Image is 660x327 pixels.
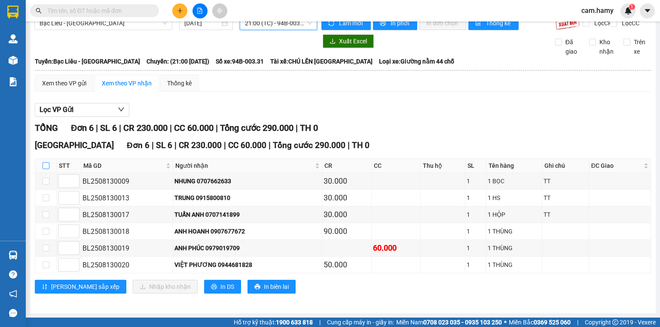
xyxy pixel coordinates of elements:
button: aim [212,3,227,18]
span: Người nhận [175,161,313,170]
span: Miền Bắc [509,318,571,327]
span: Lọc CC [618,18,641,28]
div: ANH HOANH 0907677672 [174,227,321,236]
div: 30.000 [324,209,370,221]
span: printer [211,284,217,291]
span: notification [9,290,17,298]
div: 50.000 [324,259,370,271]
span: 21:00 (TC) - 94B-003.31 [245,17,312,30]
button: downloadNhập kho nhận [133,280,198,294]
strong: 0369 525 060 [534,319,571,326]
span: printer [380,20,387,27]
th: CC [372,159,421,173]
span: download [330,38,336,45]
span: Thống kê [486,18,512,28]
span: ⚪️ [504,321,507,324]
span: | [174,140,177,150]
span: sort-ascending [42,284,48,291]
div: 90.000 [324,225,370,237]
img: 9k= [555,16,580,30]
span: TỔNG [35,123,58,133]
span: aim [217,8,223,14]
span: Đơn 6 [71,123,94,133]
span: Tổng cước 290.000 [273,140,345,150]
span: SL 6 [156,140,172,150]
button: syncLàm mới [321,16,371,30]
span: down [118,106,125,113]
span: TH 0 [300,123,318,133]
span: In phơi [391,18,410,28]
td: BL2508130018 [81,223,173,240]
span: Cung cấp máy in - giấy in: [327,318,394,327]
div: BL2508130013 [82,193,171,203]
div: 1 THÙNG [488,260,540,269]
span: bar-chart [475,20,483,27]
span: CC 60.000 [174,123,214,133]
div: TT [544,176,587,186]
span: TH 0 [352,140,370,150]
span: Kho nhận [596,37,617,56]
th: Ghi chú [542,159,589,173]
span: caret-down [644,7,651,15]
div: BL2508130019 [82,243,171,254]
td: BL2508130017 [81,206,173,223]
span: | [119,123,121,133]
strong: 1900 633 818 [276,319,313,326]
b: Tuyến: Bạc Liêu - [GEOGRAPHIC_DATA] [35,58,140,65]
div: 1 [467,176,485,186]
div: 1 HỘP [488,210,540,219]
div: 1 [467,243,485,253]
div: TRUNG 0915800810 [174,193,321,203]
span: file-add [197,8,203,14]
strong: 0708 023 035 - 0935 103 250 [423,319,502,326]
input: Tìm tên, số ĐT hoặc mã đơn [47,6,149,15]
td: BL2508130013 [81,190,173,206]
div: 1 [467,193,485,203]
button: Lọc VP Gửi [35,103,129,117]
span: | [296,123,298,133]
span: Hỗ trợ kỹ thuật: [234,318,313,327]
div: Xem theo VP nhận [102,79,152,88]
span: CR 230.000 [123,123,168,133]
th: SL [465,159,487,173]
span: | [224,140,226,150]
span: Xuất Excel [339,36,367,46]
button: In đơn chọn [419,16,466,30]
span: question-circle [9,270,17,279]
button: caret-down [640,3,655,18]
span: In biên lai [264,282,289,291]
span: sync [328,20,336,27]
span: Miền Nam [396,318,502,327]
span: Loại xe: Giường nằm 44 chỗ [379,57,454,66]
div: BL2508130018 [82,226,171,237]
th: CR [322,159,371,173]
button: bar-chartThống kê [468,16,519,30]
div: 60.000 [373,242,419,254]
span: [PERSON_NAME] sắp xếp [51,282,119,291]
span: | [348,140,350,150]
span: Trên xe [630,37,651,56]
button: printerIn phơi [373,16,417,30]
div: 30.000 [324,192,370,204]
span: cam.hamy [574,5,620,16]
td: BL2508130019 [81,240,173,257]
span: Bạc Liêu - Sài Gòn [40,17,167,30]
span: printer [254,284,260,291]
img: warehouse-icon [9,56,18,65]
th: Tên hàng [486,159,542,173]
input: 13/08/2025 [184,18,220,28]
span: Đã giao [562,37,583,56]
div: ANH PHÚC 0979019709 [174,243,321,253]
span: | [269,140,271,150]
div: BL2508130017 [82,209,171,220]
button: printerIn biên lai [247,280,296,294]
span: Mã GD [83,161,164,170]
span: 1 [630,4,633,10]
span: | [152,140,154,150]
div: 1 HS [488,193,540,203]
span: Lọc VP Gửi [40,104,73,115]
button: sort-ascending[PERSON_NAME] sắp xếp [35,280,126,294]
div: BL2508130009 [82,176,171,187]
div: 1 THÙNG [488,243,540,253]
span: In DS [220,282,234,291]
